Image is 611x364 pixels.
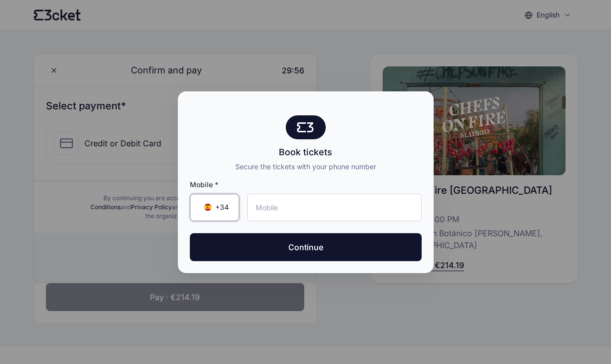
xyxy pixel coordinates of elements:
div: Country Code Selector [190,194,239,221]
span: +34 [215,202,229,212]
button: Continue [190,233,422,261]
div: Book tickets [235,145,376,159]
span: Mobile * [190,180,422,190]
input: Mobile [247,194,422,221]
div: Secure the tickets with your phone number [235,161,376,172]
